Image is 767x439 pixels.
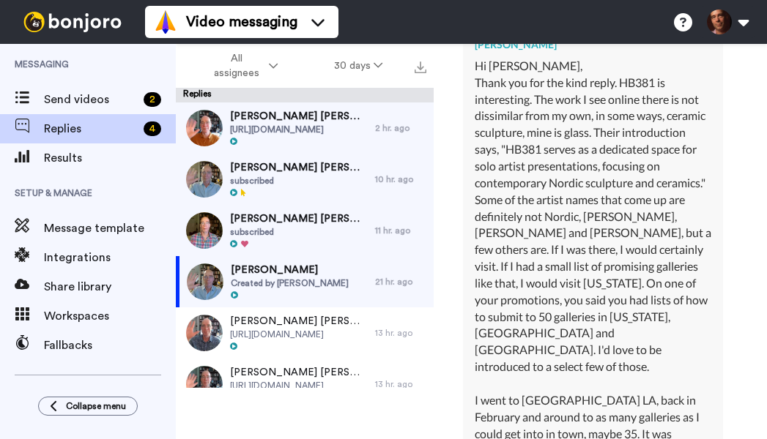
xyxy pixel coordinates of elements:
a: [PERSON_NAME] [PERSON_NAME][URL][DOMAIN_NAME]13 hr. ago [176,307,434,359]
span: [PERSON_NAME] [PERSON_NAME] [230,314,368,329]
span: Share library [44,278,176,296]
div: 4 [144,121,161,136]
img: bj-logo-header-white.svg [18,12,127,32]
span: Fallbacks [44,337,176,354]
span: Replies [44,120,138,138]
span: [PERSON_NAME] [PERSON_NAME] [230,109,368,124]
span: Send videos [44,91,138,108]
span: Message template [44,219,176,237]
div: Replies [176,88,434,102]
span: subscribed [230,226,368,238]
img: 436c06d3-2b62-485f-a1fe-3407c72af5f9-thumb.jpg [186,110,223,146]
span: [URL][DOMAIN_NAME] [230,329,368,340]
span: [PERSON_NAME] [PERSON_NAME] [230,160,368,175]
a: [PERSON_NAME] [PERSON_NAME]subscribed10 hr. ago [176,154,434,205]
span: [PERSON_NAME] [231,263,349,277]
span: [URL][DOMAIN_NAME] [230,124,368,135]
button: Collapse menu [38,397,138,416]
div: 21 hr. ago [375,276,426,288]
span: [PERSON_NAME] [PERSON_NAME] [230,211,368,226]
a: [PERSON_NAME]Created by [PERSON_NAME]21 hr. ago [176,256,434,307]
img: 396da511-a18d-4d61-913b-3de25d567801-thumb.jpg [186,315,223,351]
span: Created by [PERSON_NAME] [231,277,349,289]
button: All assignees [179,45,306,86]
span: Integrations [44,249,176,266]
img: b07ab82f-c77e-44b0-b16a-bb9e45fb4dc5-thumb.jpg [186,366,223,402]
div: 13 hr. ago [375,378,426,390]
a: [PERSON_NAME] [PERSON_NAME]subscribed11 hr. ago [176,205,434,256]
img: e91a1a4f-798c-4389-b0b6-4e2a918a6fd5-thumb.jpg [186,212,223,249]
a: [PERSON_NAME] [PERSON_NAME][URL][DOMAIN_NAME]13 hr. ago [176,359,434,410]
div: 10 hr. ago [375,173,426,185]
div: 2 [144,92,161,107]
span: [PERSON_NAME] [PERSON_NAME] [230,365,368,380]
img: 4e08cc1a-e82d-49ca-962d-9cb31950daf1-thumb.jpg [187,263,223,300]
a: [PERSON_NAME] [PERSON_NAME][URL][DOMAIN_NAME]2 hr. ago [176,102,434,154]
span: subscribed [230,175,368,187]
div: [PERSON_NAME] [475,37,711,52]
img: 41a595dc-c5bd-445d-b978-83c46742b18c-thumb.jpg [186,161,223,198]
span: All assignees [207,51,266,80]
img: export.svg [415,61,426,73]
div: 13 hr. ago [375,327,426,339]
span: Collapse menu [66,400,126,412]
span: Results [44,149,176,167]
button: Export all results that match these filters now. [410,55,431,77]
span: Workspaces [44,307,176,325]
div: 11 hr. ago [375,225,426,236]
div: 2 hr. ago [375,122,426,134]
button: 30 days [306,53,411,79]
span: Video messaging [186,12,297,32]
span: [URL][DOMAIN_NAME] [230,380,368,391]
img: vm-color.svg [154,10,177,34]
